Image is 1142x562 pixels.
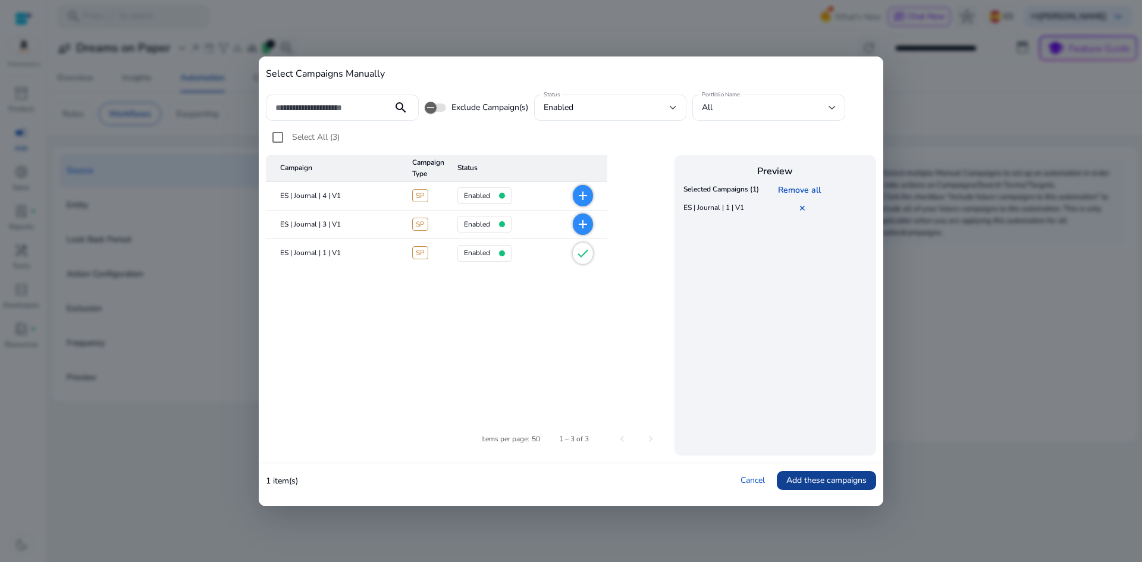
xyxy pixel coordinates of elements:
[702,102,713,113] span: All
[464,249,490,257] h4: enabled
[412,189,428,202] span: SP
[464,220,490,228] h4: enabled
[786,474,867,486] span: Add these campaigns
[532,434,540,444] div: 50
[576,246,590,260] mat-icon: check
[777,471,876,490] button: Add these campaigns
[266,475,298,487] p: 1 item(s)
[576,189,590,203] mat-icon: add
[387,101,415,115] mat-icon: search
[448,155,539,182] mat-header-cell: Status
[403,155,448,182] mat-header-cell: Campaign Type
[798,203,810,214] a: ✕
[464,191,490,200] h4: enabled
[559,434,589,444] div: 1 – 3 of 3
[266,239,403,268] mat-cell: ES | Journal | 1 | V1
[451,102,528,114] span: Exclude Campaign(s)
[544,102,573,113] span: enabled
[680,199,747,218] td: ES | Journal | 1 | V1
[544,90,560,99] mat-label: Status
[412,246,428,259] span: SP
[680,166,870,177] h4: Preview
[292,131,340,143] span: Select All (3)
[777,184,825,196] a: Remove all
[266,155,403,182] mat-header-cell: Campaign
[412,218,428,231] span: SP
[266,211,403,239] mat-cell: ES | Journal | 3 | V1
[266,68,876,80] h4: Select Campaigns Manually
[266,182,403,211] mat-cell: ES | Journal | 4 | V1
[576,217,590,231] mat-icon: add
[702,90,741,99] mat-label: Portfolio Name
[481,434,529,444] div: Items per page:
[680,181,762,199] th: Selected Campaigns (1)
[741,475,765,486] a: Cancel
